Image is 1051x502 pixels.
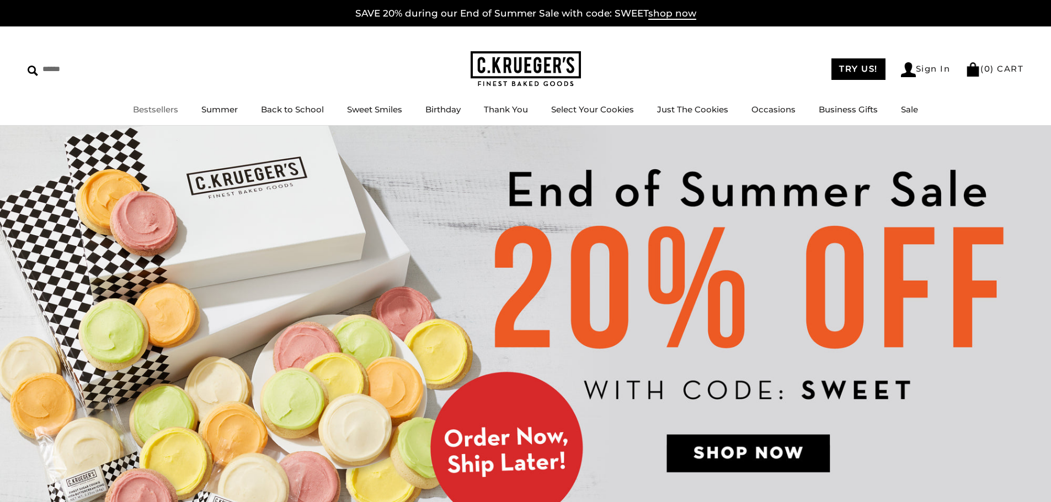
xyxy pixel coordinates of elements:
[751,104,796,115] a: Occasions
[28,61,159,78] input: Search
[347,104,402,115] a: Sweet Smiles
[819,104,878,115] a: Business Gifts
[831,58,885,80] a: TRY US!
[425,104,461,115] a: Birthday
[901,104,918,115] a: Sale
[201,104,238,115] a: Summer
[133,104,178,115] a: Bestsellers
[965,62,980,77] img: Bag
[648,8,696,20] span: shop now
[551,104,634,115] a: Select Your Cookies
[901,62,951,77] a: Sign In
[965,63,1023,74] a: (0) CART
[28,66,38,76] img: Search
[355,8,696,20] a: SAVE 20% during our End of Summer Sale with code: SWEETshop now
[901,62,916,77] img: Account
[261,104,324,115] a: Back to School
[657,104,728,115] a: Just The Cookies
[471,51,581,87] img: C.KRUEGER'S
[484,104,528,115] a: Thank You
[984,63,991,74] span: 0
